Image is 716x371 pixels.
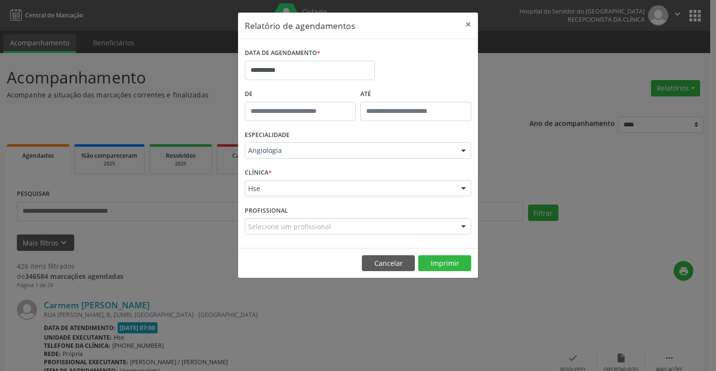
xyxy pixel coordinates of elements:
[245,46,320,61] label: DATA DE AGENDAMENTO
[459,13,478,36] button: Close
[248,146,451,155] span: Angiologia
[360,87,471,102] label: ATÉ
[245,203,288,218] label: PROFISSIONAL
[248,184,451,193] span: Hse
[245,128,290,143] label: ESPECIALIDADE
[362,255,415,272] button: Cancelar
[418,255,471,272] button: Imprimir
[245,87,356,102] label: De
[245,165,272,180] label: CLÍNICA
[245,19,355,32] h5: Relatório de agendamentos
[248,221,331,232] span: Selecione um profissional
